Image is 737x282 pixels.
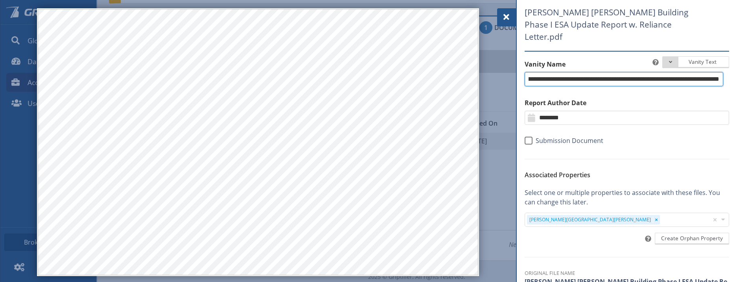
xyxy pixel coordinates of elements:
span: Create Orphan Property [661,234,723,242]
span: Submission Document [532,137,603,145]
label: Report Author Date [525,98,729,108]
label: Vanity Name [525,59,729,69]
h6: Associated Properties [525,171,729,178]
button: Vanity Text [662,56,729,69]
div: Clear all [711,213,719,226]
p: Select one or multiple properties to associate with these files. You can change this later. [525,188,729,207]
button: Create Orphan Property [655,233,729,245]
dt: Original File Name [525,269,729,277]
span: Vanity Text [679,58,723,66]
span: [PERSON_NAME] [PERSON_NAME] Building Phase I ESA Update Report w. Reliance Letter.pdf [525,6,693,43]
div: [PERSON_NAME][GEOGRAPHIC_DATA][PERSON_NAME] [529,216,651,223]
